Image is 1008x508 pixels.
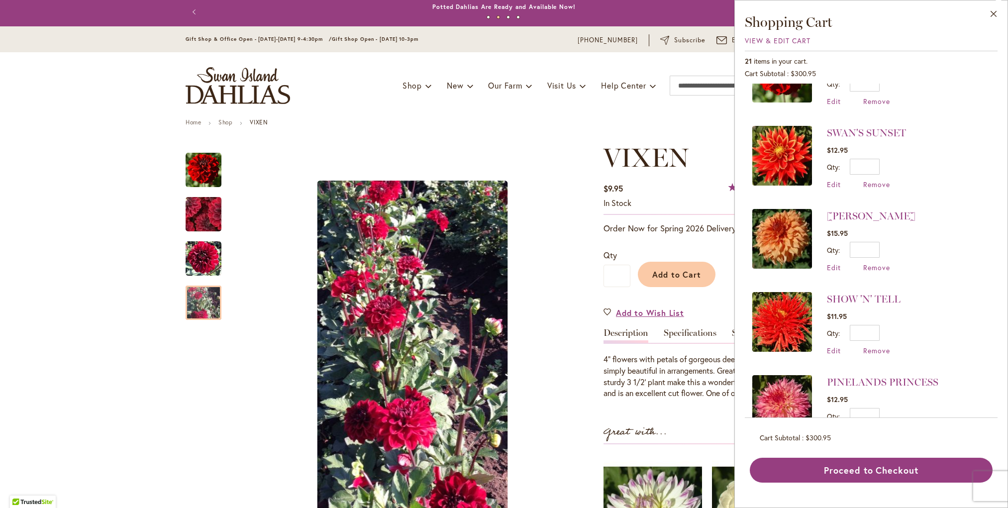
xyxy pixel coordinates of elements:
iframe: Launch Accessibility Center [7,473,35,501]
img: SWAN'S SUNSET [752,126,812,186]
a: SWAN'S SUNSET [827,127,906,139]
span: $12.95 [827,395,848,404]
span: VIXEN [604,142,689,173]
a: STEVE MEGGOS [752,209,812,272]
img: VIXEN [186,152,221,188]
a: Edit [827,263,841,272]
a: Specifications [664,328,716,343]
div: 4" flowers with petals of gorgeous deep, rich, velvet red are simply beautiful in arrangements. G... [604,354,822,399]
span: Gift Shop & Office Open - [DATE]-[DATE] 9-4:30pm / [186,36,332,42]
span: Cart Subtotal [745,69,785,78]
label: Qty [827,411,840,421]
a: Email Us [716,35,760,45]
span: Subscribe [674,35,706,45]
img: VIXEN [186,240,221,277]
p: Order Now for Spring 2026 Delivery [604,222,822,234]
span: $300.95 [806,433,831,442]
img: STEVE MEGGOS [752,209,812,269]
a: [PHONE_NUMBER] [578,35,638,45]
button: 4 of 4 [516,15,520,19]
div: VIXEN [186,231,231,276]
span: Visit Us [547,80,576,91]
a: Add to Wish List [604,307,684,318]
span: Add to Cart [652,269,702,280]
a: PINELANDS PRINCESS [827,376,938,388]
div: VIXEN [186,143,231,187]
a: SHOW 'N' TELL [752,292,812,355]
span: $12.95 [827,145,848,155]
img: VIXEN [168,180,239,249]
a: store logo [186,67,290,104]
span: $11.95 [827,311,847,321]
button: Previous [186,2,205,22]
a: View & Edit Cart [745,36,810,45]
span: $15.95 [827,228,848,238]
span: $300.95 [791,69,816,78]
a: Potted Dahlias Are Ready and Available Now! [432,3,576,10]
a: SHOW 'N' TELL [827,293,901,305]
img: SHOW 'N' TELL [752,292,812,352]
a: Remove [863,346,890,355]
div: Detailed Product Info [604,328,822,399]
a: Remove [863,97,890,106]
a: Subscribe [660,35,706,45]
span: Help Center [601,80,646,91]
button: Proceed to Checkout [750,458,993,483]
span: In stock [604,198,631,208]
button: 3 of 4 [506,15,510,19]
span: 21 [745,56,752,66]
a: Description [604,328,648,343]
span: Shopping Cart [745,13,832,30]
label: Qty [827,245,840,255]
span: Gift Shop Open - [DATE] 10-3pm [332,36,418,42]
div: VIXEN [186,276,221,320]
a: Remove [863,180,890,189]
button: Add to Cart [638,262,715,287]
a: Remove [863,263,890,272]
span: Add to Wish List [616,307,684,318]
a: Edit [827,180,841,189]
div: VIXEN [186,187,231,231]
button: 2 of 4 [497,15,500,19]
label: Qty [827,162,840,172]
a: PINELANDS PRINCESS [752,375,812,438]
label: Qty [827,79,840,89]
a: Edit [827,97,841,106]
span: $9.95 [604,183,623,194]
a: Home [186,118,201,126]
span: items in your cart. [754,56,807,66]
span: Our Farm [488,80,522,91]
strong: VIXEN [250,118,268,126]
button: 1 of 4 [487,15,490,19]
div: 82% [728,183,772,191]
a: SWAN'S SUNSET [752,126,812,189]
label: Qty [827,328,840,338]
span: Email Us [732,35,760,45]
span: Shop [403,80,422,91]
a: Shop [218,118,232,126]
a: [PERSON_NAME] [827,210,915,222]
img: PINELANDS PRINCESS [752,375,812,435]
strong: Great with... [604,424,667,440]
span: New [447,80,463,91]
span: Qty [604,250,617,260]
div: Availability [604,198,631,209]
a: Edit [827,346,841,355]
span: Cart Subtotal [760,433,800,442]
a: Shipping Information [732,328,816,343]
